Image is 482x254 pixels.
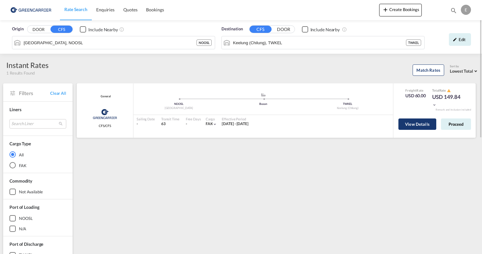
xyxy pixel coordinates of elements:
md-checkbox: N/A [9,226,66,232]
span: Filters [19,90,50,97]
div: 01 Sep 2025 - 30 Sep 2025 [222,121,249,127]
md-checkbox: Checkbox No Ink [302,26,340,33]
button: icon-plus 400-fgCreate Bookings [379,4,422,16]
md-select: Select: Lowest Total [450,67,479,74]
span: Origin [12,26,23,32]
div: NOOSL [19,215,33,221]
div: USD 60.00 [405,93,426,99]
button: CFS [250,26,272,33]
div: Total Rate [432,88,464,93]
div: TWKEL [406,39,421,46]
span: Port of Discharge [9,241,43,247]
div: icon-pencilEdit [449,33,471,46]
div: Keelung (Chilung) [305,106,390,110]
button: icon-alert [446,88,451,93]
md-icon: Unchecked: Ignores neighbouring ports when fetching rates.Checked : Includes neighbouring ports w... [119,27,124,32]
md-icon: assets/icons/custom/ship-fill.svg [260,93,267,96]
div: Free Days [186,117,201,121]
span: 1 Results Found [6,70,35,76]
md-checkbox: Checkbox No Ink [80,26,118,33]
span: Port of Loading [9,204,39,210]
span: Enquiries [96,7,115,12]
div: Cargo [206,117,217,121]
span: CFS/CFS [99,124,111,128]
button: CFS [50,26,73,33]
div: N/A [19,226,26,232]
div: - [186,121,187,127]
div: [GEOGRAPHIC_DATA] [137,106,221,110]
div: Effective Period [222,117,249,121]
button: Match Rates [413,64,444,76]
img: e39c37208afe11efa9cb1d7a6ea7d6f5.png [9,3,52,17]
div: 63 [161,121,179,127]
md-radio-button: FAK [9,162,66,168]
md-input-container: Keelung (Chilung), TWKEL [222,36,424,49]
div: E [461,5,471,15]
button: View Details [398,118,436,130]
span: [DATE] - [DATE] [222,121,249,126]
md-icon: Unchecked: Ignores neighbouring ports when fetching rates.Checked : Includes neighbouring ports w... [342,27,347,32]
img: Greencarrier Consolidators [91,106,119,122]
span: Bookings [146,7,164,12]
div: Freight Rate [405,88,426,93]
div: Cargo Type [9,141,31,147]
div: TWKEL [305,102,390,106]
div: Transit Time [161,117,179,121]
input: Search by Port [233,38,406,47]
span: Commodity [9,178,32,184]
span: Rate Search [64,7,87,12]
div: NOOSL [197,39,212,46]
span: Clear All [50,90,66,96]
md-icon: icon-pencil [453,37,457,42]
md-icon: icon-plus 400-fg [382,6,389,13]
md-radio-button: All [9,151,66,158]
span: Quotes [123,7,137,12]
md-icon: icon-alert [447,89,451,93]
div: Contract / Rate Agreement / Tariff / Spot Pricing Reference Number: General [99,94,111,99]
div: Include Nearby [310,27,340,33]
div: Include Nearby [88,27,118,33]
md-checkbox: NOOSL [9,215,66,221]
div: Busan [221,102,306,106]
div: not available [19,189,43,195]
span: General [99,94,111,99]
span: Liners [9,107,21,112]
div: USD 149.84 [432,93,464,108]
button: DOOR [27,26,50,33]
md-input-container: Oslo, NOOSL [12,36,215,49]
div: Sort by [450,64,479,69]
md-icon: icon-chevron-down [213,122,217,126]
button: Proceed [441,118,471,130]
div: Sailing Date [137,117,155,121]
md-icon: icon-chevron-down [432,103,437,107]
div: NOOSL [137,102,221,106]
md-icon: icon-magnify [450,7,457,14]
input: Search by Port [24,38,197,47]
span: Destination [221,26,243,32]
span: Lowest Total [450,69,473,74]
div: icon-magnify [450,7,457,16]
button: DOOR [273,26,295,33]
span: FAK [206,121,213,126]
div: Remark and Inclusion included [431,108,476,112]
div: Instant Rates [6,60,49,70]
div: - [137,121,155,127]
